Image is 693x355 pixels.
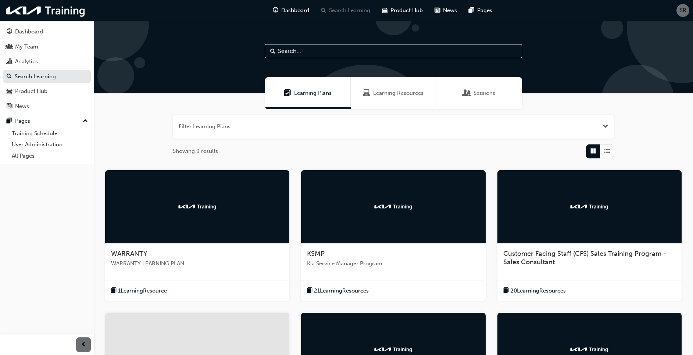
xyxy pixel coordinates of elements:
span: 1 Learning Resource [118,287,167,295]
a: Training Schedule [9,128,91,139]
button: book-icon20LearningResources [503,286,566,295]
a: SessionsSessions [436,77,522,109]
span: Learning Resources [373,89,424,97]
img: kia-training [4,3,88,18]
span: Customer Facing Staff (CFS) Sales Training Program - Sales Consultant [503,250,667,266]
a: All Pages [9,150,91,162]
div: Product Hub [15,87,47,96]
span: Kia Service Manager Program [307,259,479,268]
img: kia-training [373,203,414,210]
a: User Administration [9,139,91,150]
span: Search [270,47,275,55]
div: My Team [15,43,38,51]
div: Pages [15,117,30,125]
span: WARRANTY [111,250,147,258]
span: KSMP [307,250,325,258]
span: 21 Learning Resources [314,287,369,295]
img: kia-training [373,346,414,353]
button: SR [676,4,689,17]
a: car-iconProduct Hub [376,3,429,18]
span: people-icon [7,44,12,50]
img: kia-training [569,346,610,353]
span: news-icon [7,103,12,110]
span: SR [680,6,686,15]
span: chart-icon [7,58,12,65]
button: book-icon21LearningResources [307,286,369,295]
span: List [604,147,610,155]
span: Sessions [474,89,495,97]
a: Learning PlansLearning Plans [265,77,351,109]
div: Analytics [15,57,38,66]
span: book-icon [503,286,509,295]
button: Pages [3,114,91,128]
span: Learning Plans [294,89,332,97]
span: search-icon [321,6,326,15]
span: Pages [477,6,492,15]
span: search-icon [7,73,12,80]
span: book-icon [307,286,312,295]
span: WARRANTY LEARNING PLAN [111,259,283,268]
img: kia-training [569,203,610,210]
button: DashboardMy TeamAnalyticsSearch LearningProduct HubNews [3,24,91,114]
input: Search... [265,44,522,58]
span: Search Learning [329,6,370,15]
button: Open the filter [603,122,608,131]
span: Learning Plans [284,89,291,97]
span: News [443,6,457,15]
img: kia-training [177,203,218,210]
a: Search Learning [3,70,91,83]
a: Product Hub [3,85,91,98]
span: pages-icon [469,6,474,15]
div: News [15,102,29,111]
span: car-icon [382,6,387,15]
a: kia-trainingWARRANTYWARRANTY LEARNING PLANbook-icon1LearningResource [105,170,289,301]
span: car-icon [7,88,12,95]
a: kia-trainingKSMPKia Service Manager Programbook-icon21LearningResources [301,170,485,301]
span: book-icon [111,286,117,295]
a: guage-iconDashboard [267,3,315,18]
span: pages-icon [7,118,12,125]
span: prev-icon [81,340,86,349]
span: 20 Learning Resources [510,287,566,295]
a: Learning ResourcesLearning Resources [351,77,436,109]
span: guage-icon [7,29,12,35]
a: Analytics [3,55,91,68]
div: Dashboard [15,28,43,36]
a: News [3,100,91,113]
span: Dashboard [281,6,309,15]
a: kia-trainingCustomer Facing Staff (CFS) Sales Training Program - Sales Consultantbook-icon20Learn... [497,170,682,301]
span: guage-icon [273,6,278,15]
a: news-iconNews [429,3,463,18]
a: Dashboard [3,25,91,39]
a: pages-iconPages [463,3,498,18]
span: news-icon [435,6,440,15]
button: book-icon1LearningResource [111,286,167,295]
a: My Team [3,40,91,54]
span: Product Hub [390,6,423,15]
span: Showing 9 results [173,147,218,155]
span: Grid [590,147,596,155]
span: Learning Resources [363,89,370,97]
span: Sessions [463,89,471,97]
span: up-icon [83,116,88,126]
a: search-iconSearch Learning [315,3,376,18]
